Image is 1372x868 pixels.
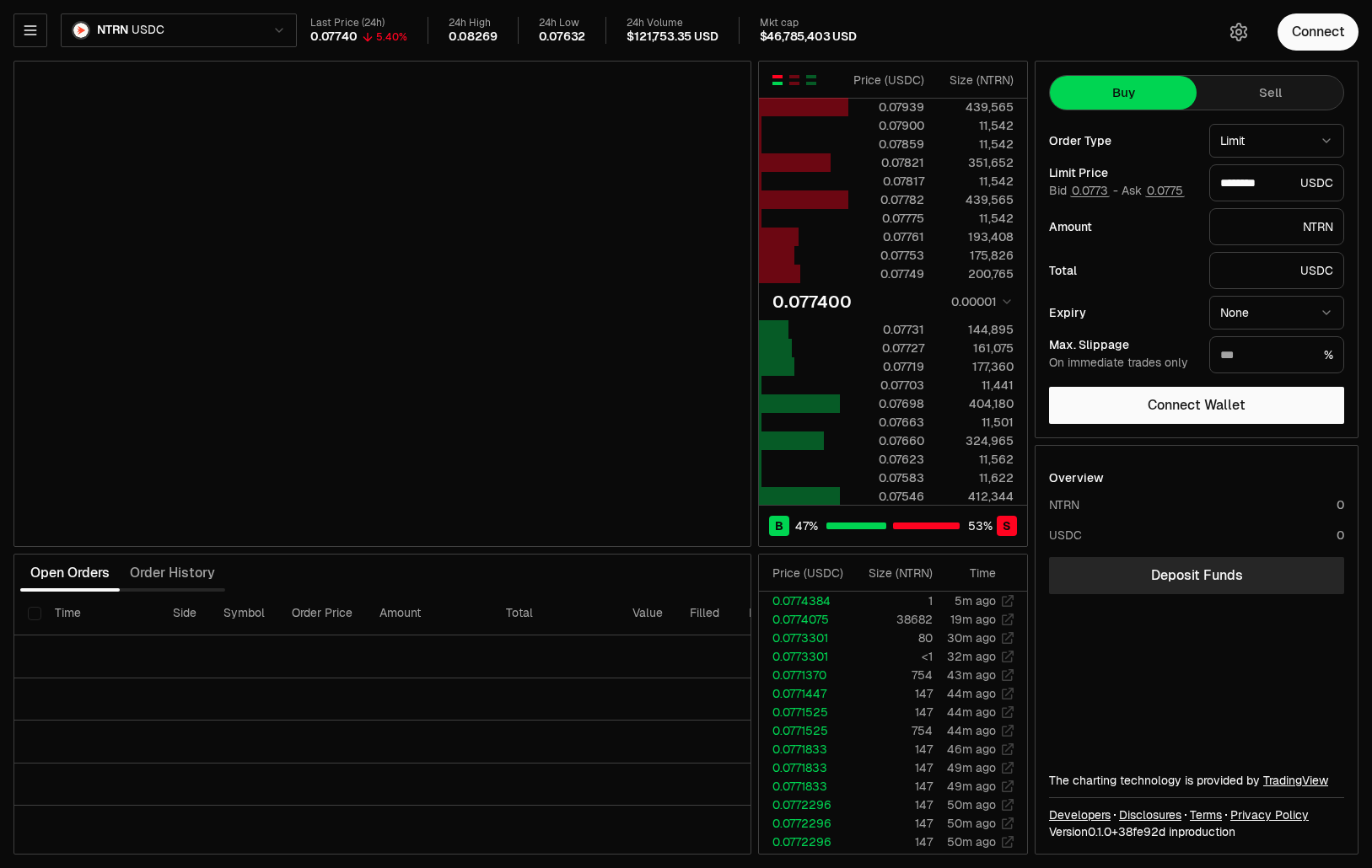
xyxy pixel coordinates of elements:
th: Total [492,592,619,635]
time: 30m ago [947,630,996,646]
button: Show Buy Orders Only [804,73,818,87]
div: 0.07698 [849,395,924,412]
div: 0.07663 [849,414,924,431]
div: 0.07583 [849,469,924,486]
button: Buy [1050,76,1197,110]
div: USDC [1049,527,1082,544]
div: Total [1049,265,1196,276]
span: Bid - [1049,184,1118,199]
div: 144,895 [939,321,1014,338]
div: 404,180 [939,395,1014,412]
td: 0.0773301 [759,647,850,666]
a: TradingView [1263,773,1328,788]
div: Overview [1049,469,1104,486]
div: 0.077400 [772,290,852,313]
div: 351,652 [939,154,1014,171]
div: $121,753.35 USD [627,29,718,45]
div: 0.07727 [849,340,924,356]
time: 32m ago [947,649,996,664]
th: Order Price [278,592,366,635]
th: Time [41,592,159,635]
td: 0.0771833 [759,758,850,777]
div: Max. Slippage [1049,339,1196,351]
div: 200,765 [939,265,1014,282]
td: 0.0773301 [759,629,850,647]
div: 0.07817 [849,173,924,190]
time: 44m ago [947,723,996,738]
td: 147 [850,740,933,758]
td: 1 [850,592,933,610]
div: 324,965 [939,432,1014,449]
div: 177,360 [939,358,1014,375]
time: 44m ago [947,705,996,720]
time: 50m ago [947,816,996,831]
button: Open Orders [20,556,120,590]
time: 43m ago [947,667,996,683]
div: 0.07939 [849,99,924,115]
div: 175,826 [939,247,1014,264]
div: 0.07632 [539,29,586,45]
div: The charting technology is provided by [1049,772,1344,789]
th: Filled [676,592,735,635]
td: 147 [850,703,933,721]
div: Version 0.1.0 + in production [1049,823,1344,840]
div: 0.07660 [849,432,924,449]
div: 439,565 [939,191,1014,208]
span: 47 % [795,517,818,534]
div: 0.07546 [849,488,924,505]
button: Show Sell Orders Only [788,73,801,87]
div: 0.07731 [849,321,924,338]
div: 0.07821 [849,154,924,171]
td: 0.0771833 [759,777,850,796]
div: Size ( NTRN ) [939,72,1014,88]
div: NTRN [1209,208,1344,245]
div: 0.07719 [849,358,924,375]
div: Limit Price [1049,167,1196,179]
time: 50m ago [947,853,996,868]
div: Size ( NTRN ) [864,565,933,581]
td: 0.0772296 [759,814,850,833]
div: Last Price (24h) [310,17,407,29]
td: 0.0772296 [759,833,850,851]
div: 11,441 [939,377,1014,394]
td: 147 [850,777,933,796]
div: USDC [1209,252,1344,289]
button: Limit [1209,124,1344,158]
div: Amount [1049,221,1196,233]
div: 0.07859 [849,136,924,153]
a: Privacy Policy [1230,806,1309,823]
th: Expiry [735,592,849,635]
span: Ask [1122,184,1185,199]
time: 19m ago [950,612,996,627]
div: 5.40% [376,30,407,44]
a: Disclosures [1119,806,1181,823]
div: 24h High [449,17,498,29]
button: 0.00001 [946,292,1014,312]
time: 44m ago [947,686,996,701]
div: On immediate trades only [1049,356,1196,371]
div: 0.07623 [849,451,924,468]
div: 0 [1337,527,1344,544]
td: 0.0771447 [759,684,850,703]
button: 0.0775 [1145,184,1185,197]
td: 0.0772296 [759,796,850,814]
div: 11,542 [939,117,1014,134]
button: Connect Wallet [1049,387,1344,424]
button: Show Buy and Sell Orders [771,73,784,87]
div: 0.07782 [849,191,924,208]
span: 38fe92d09058a9ed13e08d46e55ae0cfead9294c [1118,824,1165,839]
td: 754 [850,721,933,740]
div: % [1209,336,1344,373]
time: 49m ago [947,779,996,794]
a: Deposit Funds [1049,557,1344,594]
span: 53 % [968,517,993,534]
th: Symbol [210,592,278,635]
th: Side [159,592,210,635]
a: Terms [1190,806,1222,823]
td: 754 [850,666,933,684]
td: 147 [850,833,933,851]
div: 11,562 [939,451,1014,468]
div: NTRN [1049,496,1079,513]
td: 147 [850,814,933,833]
div: 412,344 [939,488,1014,505]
